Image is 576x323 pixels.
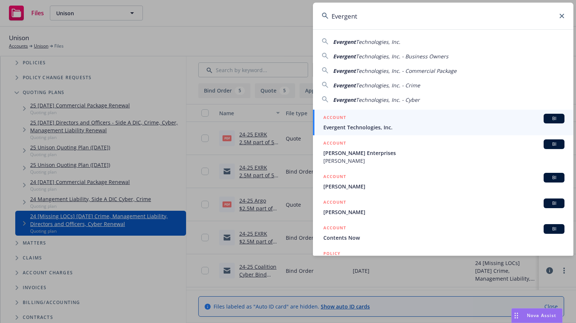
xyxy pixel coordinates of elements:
[356,96,420,103] span: Technologies, Inc. - Cyber
[323,224,346,233] h5: ACCOUNT
[323,157,564,165] span: [PERSON_NAME]
[323,198,346,207] h5: ACCOUNT
[323,183,564,190] span: [PERSON_NAME]
[333,82,356,89] span: Evergent
[356,67,457,74] span: Technologies, Inc. - Commercial Package
[333,96,356,103] span: Evergent
[333,67,356,74] span: Evergent
[547,141,561,148] span: BI
[356,53,448,60] span: Technologies, Inc. - Business Owners
[547,200,561,207] span: BI
[323,173,346,182] h5: ACCOUNT
[323,139,346,148] h5: ACCOUNT
[356,82,420,89] span: Technologies, Inc. - Crime
[323,149,564,157] span: [PERSON_NAME] Enterprises
[313,194,573,220] a: ACCOUNTBI[PERSON_NAME]
[333,53,356,60] span: Evergent
[547,226,561,232] span: BI
[323,208,564,216] span: [PERSON_NAME]
[313,220,573,246] a: ACCOUNTBIContents Now
[323,250,340,257] h5: POLICY
[323,123,564,131] span: Evergent Technologies, Inc.
[323,114,346,123] h5: ACCOUNT
[323,234,564,242] span: Contents Now
[527,312,556,319] span: Nova Assist
[313,246,573,278] a: POLICY
[333,38,356,45] span: Evergent
[313,3,573,29] input: Search...
[356,38,400,45] span: Technologies, Inc.
[547,174,561,181] span: BI
[547,115,561,122] span: BI
[511,308,563,323] button: Nova Assist
[313,135,573,169] a: ACCOUNTBI[PERSON_NAME] Enterprises[PERSON_NAME]
[313,110,573,135] a: ACCOUNTBIEvergent Technologies, Inc.
[313,169,573,194] a: ACCOUNTBI[PERSON_NAME]
[512,309,521,323] div: Drag to move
